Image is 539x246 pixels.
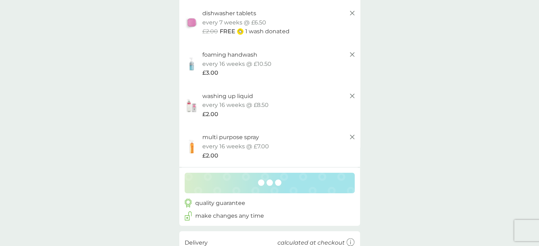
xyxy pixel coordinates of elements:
[202,151,218,160] span: £2.00
[202,27,218,36] span: £2.00
[202,59,271,69] p: every 16 weeks @ £10.50
[202,50,257,59] p: foaming handwash
[202,18,266,27] p: every 7 weeks @ £6.50
[202,92,253,101] p: washing up liquid
[202,68,218,78] span: £3.00
[220,27,235,36] span: FREE
[202,133,259,142] p: multi purpose spray
[202,110,218,119] span: £2.00
[202,101,269,110] p: every 16 weeks @ £8.50
[202,142,269,151] p: every 16 weeks @ £7.00
[195,211,264,221] p: make changes any time
[245,27,290,36] p: 1 wash donated
[195,199,245,208] p: quality guarantee
[202,9,256,18] p: dishwasher tablets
